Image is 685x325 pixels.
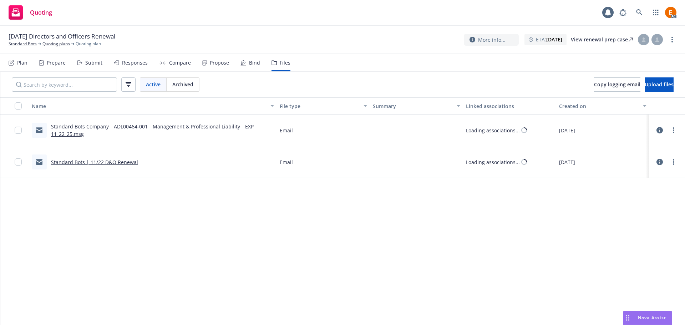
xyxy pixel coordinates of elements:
a: Quoting [6,2,55,22]
div: Loading associations... [466,127,520,134]
button: Copy logging email [594,77,640,92]
a: View renewal prep case [571,34,633,45]
div: Plan [17,60,27,66]
span: More info... [478,36,506,44]
span: ETA : [536,36,562,43]
div: Prepare [47,60,66,66]
span: Active [146,81,161,88]
strong: [DATE] [546,36,562,43]
div: Responses [122,60,148,66]
button: Linked associations [463,97,556,115]
div: Drag to move [623,311,632,325]
input: Select all [15,102,22,110]
div: Linked associations [466,102,553,110]
div: Files [280,60,290,66]
div: Propose [210,60,229,66]
a: Search [632,5,646,20]
span: Quoting [30,10,52,15]
a: more [669,158,678,166]
span: Archived [172,81,193,88]
span: [DATE] [559,158,575,166]
span: [DATE] [559,127,575,134]
span: Quoting plan [76,41,101,47]
span: [DATE] Directors and Officers Renewal [9,32,115,41]
a: Standard Bots Company _ ADL00464-001 _ Management & Professional Liability _ EXP 11_22_25.msg [51,123,254,137]
span: Copy logging email [594,81,640,88]
button: Name [29,97,277,115]
div: Submit [85,60,102,66]
img: photo [665,7,676,18]
div: File type [280,102,359,110]
input: Search by keyword... [12,77,117,92]
button: More info... [464,34,519,46]
span: Email [280,127,293,134]
button: Created on [556,97,649,115]
div: Compare [169,60,191,66]
div: Summary [373,102,452,110]
a: more [668,35,676,44]
span: Email [280,158,293,166]
div: Loading associations... [466,158,520,166]
a: Standard Bots | 11/22 D&O Renewal [51,159,138,166]
input: Toggle Row Selected [15,127,22,134]
a: Switch app [649,5,663,20]
div: Created on [559,102,639,110]
a: Report a Bug [616,5,630,20]
input: Toggle Row Selected [15,158,22,166]
div: Name [32,102,266,110]
div: Bind [249,60,260,66]
button: Upload files [645,77,674,92]
a: Quoting plans [42,41,70,47]
button: File type [277,97,370,115]
a: more [669,126,678,134]
button: Nova Assist [623,311,672,325]
button: Summary [370,97,463,115]
a: Standard Bots [9,41,37,47]
span: Upload files [645,81,674,88]
span: Nova Assist [638,315,666,321]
